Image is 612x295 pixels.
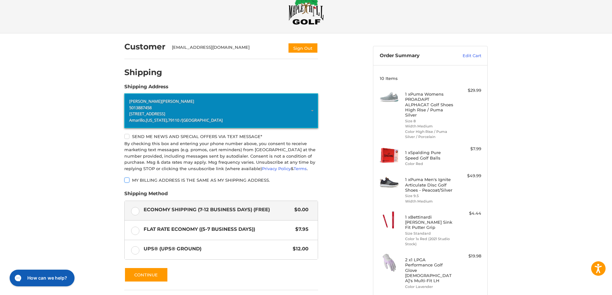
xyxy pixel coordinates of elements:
[405,177,454,193] h4: 1 x Puma Men's Ignite Articulate Disc Golf Shoes - Peacoat/Silver
[288,43,318,53] button: Sign Out
[405,193,454,199] li: Size 9.5
[124,83,168,93] legend: Shipping Address
[456,173,481,179] div: $49.99
[405,236,454,247] li: Color 1x Red (2021 Studio Stock)
[405,161,454,167] li: Color Red
[124,134,318,139] label: Send me news and special offers via text message*
[144,245,290,253] span: UPS® (UPS® Ground)
[405,199,454,204] li: Width Medium
[292,226,308,233] span: $7.95
[172,44,282,53] div: [EMAIL_ADDRESS][DOMAIN_NAME]
[124,267,168,282] button: Continue
[405,284,454,290] li: Color Lavender
[146,117,168,123] span: [US_STATE],
[291,206,308,213] span: $0.00
[405,150,454,161] h4: 1 x Spalding Pure Speed Golf Balls
[162,98,194,104] span: [PERSON_NAME]
[456,210,481,217] div: $4.44
[144,206,291,213] span: Economy Shipping (7-12 Business Days) (Free)
[294,166,307,171] a: Terms
[129,117,146,123] span: Amarillo,
[144,226,292,233] span: Flat Rate Economy ((5-7 Business Days))
[405,214,454,230] h4: 1 x Bettinardi [PERSON_NAME] Sink Fit Putter Grip
[380,53,449,59] h3: Order Summary
[129,98,162,104] span: [PERSON_NAME]
[129,111,165,117] span: [STREET_ADDRESS]
[124,190,168,200] legend: Shipping Method
[380,76,481,81] h3: 10 Items
[405,129,454,140] li: Color High Rise / Puma Silver / Porcelain
[405,91,454,117] h4: 1 x Puma Womens PROADAPT ALPHACAT Golf Shoes High Rise / Puma Silver
[405,118,454,124] li: Size 8
[456,253,481,259] div: $19.98
[124,67,162,77] h2: Shipping
[456,146,481,152] div: $7.99
[6,267,76,289] iframe: Gorgias live chat messenger
[124,42,165,52] h2: Customer
[124,178,318,183] label: My billing address is the same as my shipping address.
[182,117,223,123] span: [GEOGRAPHIC_DATA]
[129,105,152,110] span: 5013887458
[124,141,318,172] div: By checking this box and entering your phone number above, you consent to receive marketing text ...
[456,87,481,94] div: $29.99
[168,117,182,123] span: 79110 /
[289,245,308,253] span: $12.00
[124,93,318,128] a: Enter or select a different address
[262,166,291,171] a: Privacy Policy
[405,124,454,129] li: Width Medium
[449,53,481,59] a: Edit Cart
[405,257,454,283] h4: 2 x 1 LPGA Performance Golf Glove [DEMOGRAPHIC_DATA]'s Multi-Fit LH
[405,231,454,236] li: Size Standard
